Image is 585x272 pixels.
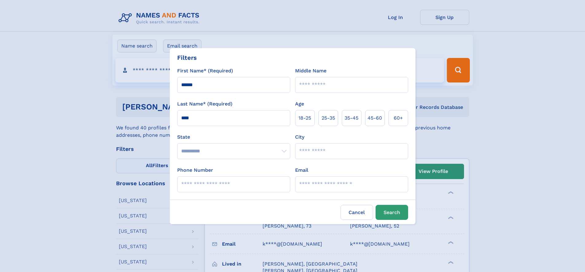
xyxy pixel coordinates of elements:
[295,133,304,141] label: City
[345,114,358,122] span: 35‑45
[295,67,326,75] label: Middle Name
[295,167,308,174] label: Email
[177,100,232,108] label: Last Name* (Required)
[177,67,233,75] label: First Name* (Required)
[295,100,304,108] label: Age
[177,167,213,174] label: Phone Number
[177,133,290,141] label: State
[322,114,335,122] span: 25‑35
[376,205,408,220] button: Search
[394,114,403,122] span: 60+
[177,53,197,62] div: Filters
[368,114,382,122] span: 45‑60
[341,205,373,220] label: Cancel
[298,114,311,122] span: 18‑25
